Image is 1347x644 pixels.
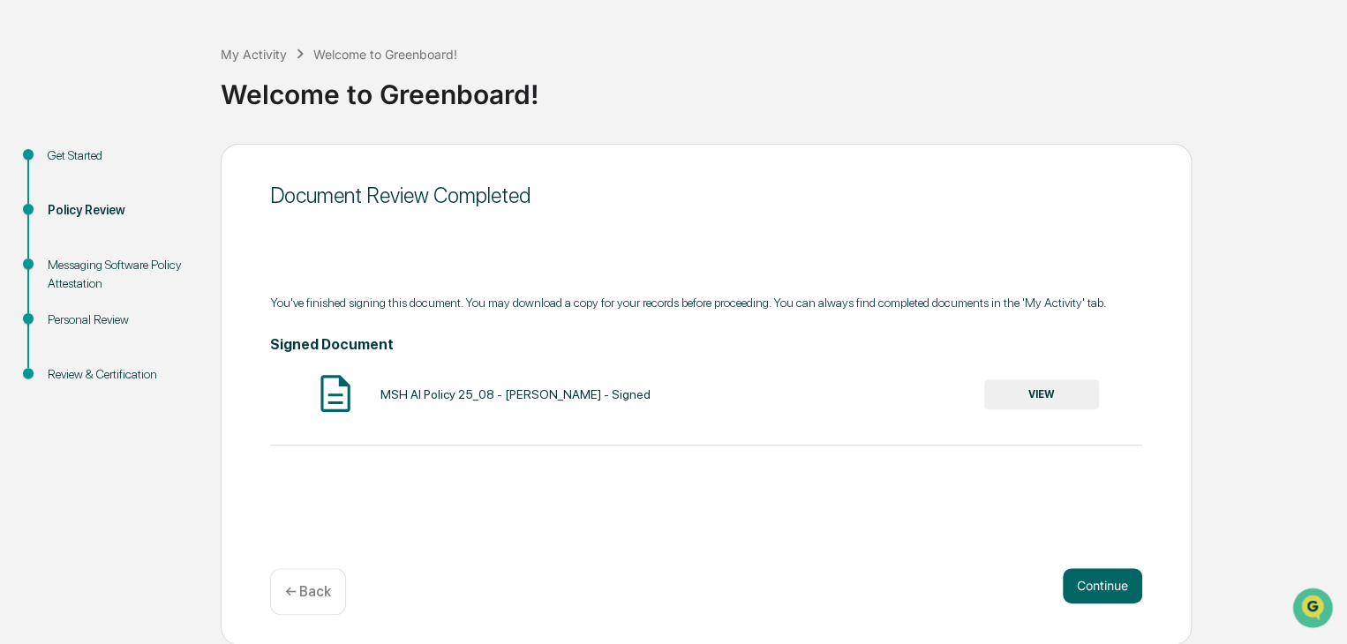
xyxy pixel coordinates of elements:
div: You've finished signing this document. You may download a copy for your records before proceeding... [270,296,1142,310]
div: Document Review Completed [270,183,1142,208]
div: Messaging Software Policy Attestation [48,256,192,293]
a: 🖐️Preclearance [11,215,121,247]
button: VIEW [984,379,1099,409]
iframe: Open customer support [1291,586,1338,633]
div: Personal Review [48,311,192,329]
button: Start new chat [300,140,321,161]
div: MSH AI Policy 25_08 - [PERSON_NAME] - Signed [380,387,650,401]
span: Preclearance [35,222,114,240]
button: Continue [1063,568,1142,603]
h4: Signed Document [270,336,1142,353]
div: 🗄️ [128,224,142,238]
div: Policy Review [48,201,192,220]
div: Review & Certification [48,365,192,384]
a: Powered byPylon [124,298,214,312]
a: 🗄️Attestations [121,215,226,247]
a: 🔎Data Lookup [11,249,118,281]
div: My Activity [221,47,287,62]
div: Start new chat [60,135,290,153]
p: How can we help? [18,37,321,65]
div: We're available if you need us! [60,153,223,167]
img: Document Icon [313,371,357,416]
span: Attestations [146,222,219,240]
div: 🖐️ [18,224,32,238]
div: Welcome to Greenboard! [313,47,457,62]
div: Welcome to Greenboard! [221,64,1338,110]
img: 1746055101610-c473b297-6a78-478c-a979-82029cc54cd1 [18,135,49,167]
div: 🔎 [18,258,32,272]
span: Pylon [176,299,214,312]
span: Data Lookup [35,256,111,273]
div: Get Started [48,146,192,165]
p: ← Back [285,583,331,600]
